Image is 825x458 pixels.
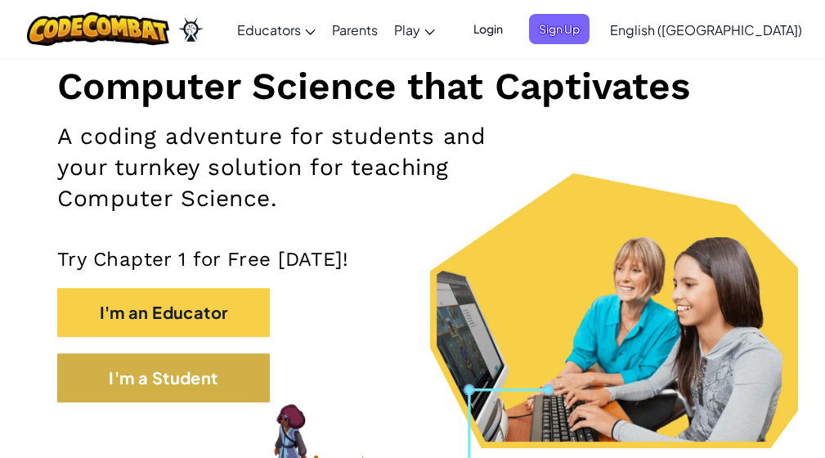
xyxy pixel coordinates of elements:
[529,14,590,44] button: Sign Up
[177,17,204,42] img: Ozaria
[57,63,768,109] h1: Computer Science that Captivates
[57,247,768,272] p: Try Chapter 1 for Free [DATE]!
[27,12,170,46] img: CodeCombat logo
[57,353,270,402] button: I'm a Student
[610,21,802,38] span: English ([GEOGRAPHIC_DATA])
[394,21,420,38] span: Play
[229,7,324,52] a: Educators
[57,288,270,337] button: I'm an Educator
[237,21,301,38] span: Educators
[324,7,386,52] a: Parents
[602,7,810,52] a: English ([GEOGRAPHIC_DATA])
[464,14,513,44] button: Login
[386,7,443,52] a: Play
[57,121,533,214] h2: A coding adventure for students and your turnkey solution for teaching Computer Science.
